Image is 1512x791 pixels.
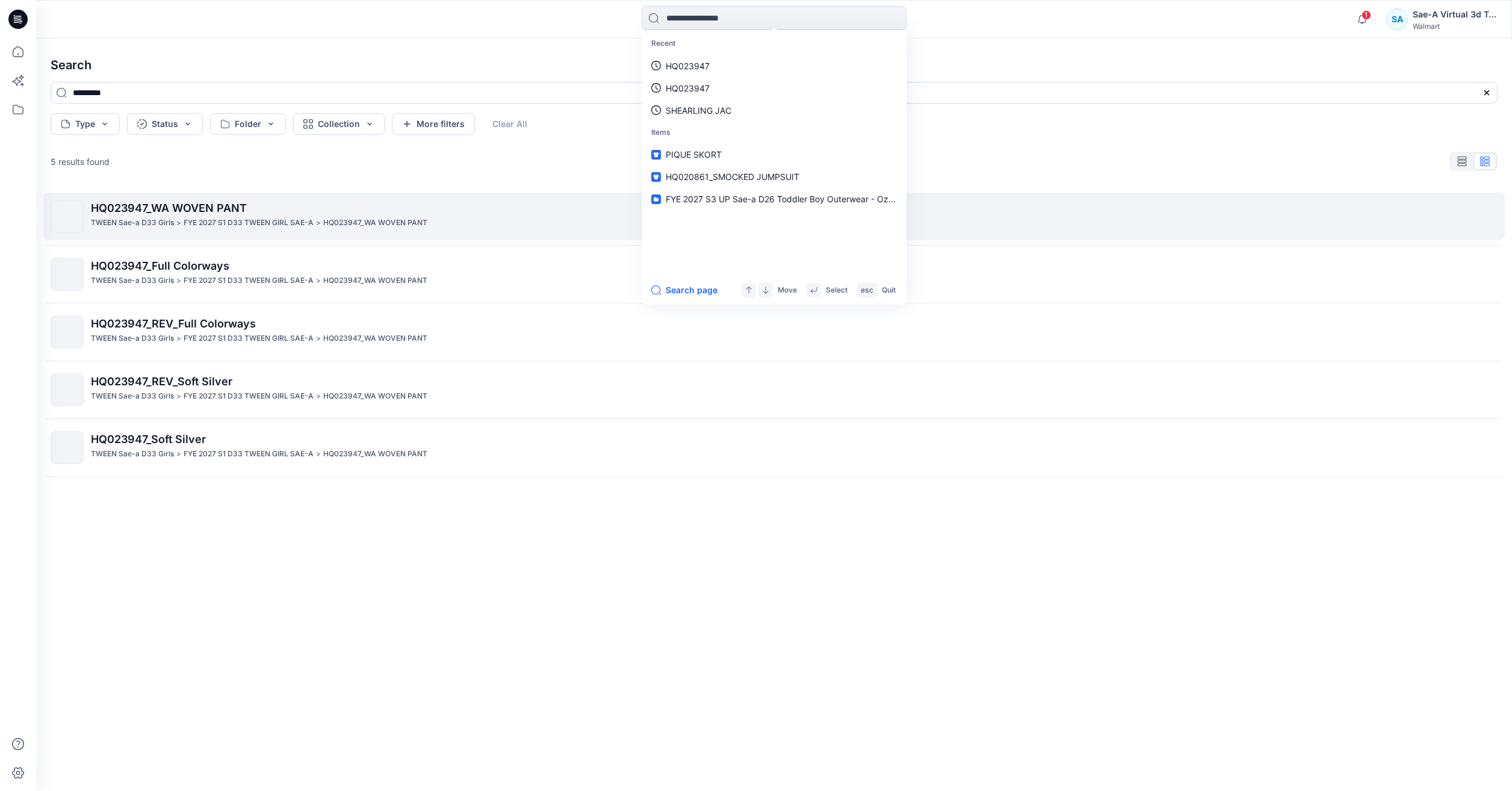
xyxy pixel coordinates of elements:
[91,317,256,330] span: HQ023947_REV_Full Colorways
[778,284,797,297] p: Move
[51,155,110,168] p: 5 results found
[43,193,1505,240] a: HQ023947_WA WOVEN PANTTWEEN Sae-a D33 Girls>FYE 2027 S1 D33 TWEEN GIRL SAE-A>HQ023947_WA WOVEN PANT
[176,390,181,403] p: >
[666,172,799,182] span: HQ020861_SMOCKED JUMPSUIT
[43,424,1505,471] a: HQ023947_Soft SilverTWEEN Sae-a D33 Girls>FYE 2027 S1 D33 TWEEN GIRL SAE-A>HQ023947_WA WOVEN PANT
[644,143,904,166] a: PIQUE SKORT
[293,113,385,135] button: Collection
[184,217,314,229] p: FYE 2027 S1 D33 TWEEN GIRL SAE-A
[644,33,904,55] p: Recent
[176,275,181,287] p: >
[666,194,920,204] span: FYE 2027 S3 UP Sae-a D26 Toddler Boy Outerwear - Ozark Trail
[184,390,314,403] p: FYE 2027 S1 D33 TWEEN GIRL SAE-A
[41,48,1507,82] h4: Search
[316,390,321,403] p: >
[210,113,286,135] button: Folder
[644,77,904,99] a: HQ023947
[184,332,314,345] p: FYE 2027 S1 D33 TWEEN GIRL SAE-A
[91,375,232,388] span: HQ023947_REV_Soft Silver
[43,250,1505,298] a: HQ023947_Full ColorwaysTWEEN Sae-a D33 Girls>FYE 2027 S1 D33 TWEEN GIRL SAE-A>HQ023947_WA WOVEN PANT
[316,332,321,345] p: >
[1413,7,1497,22] div: Sae-A Virtual 3d Team
[826,284,847,297] p: Select
[127,113,203,135] button: Status
[392,113,475,135] button: More filters
[666,82,710,95] p: HQ023947
[651,283,717,297] button: Search page
[644,55,904,77] a: HQ023947
[666,104,731,117] p: SHEARLING JAC
[1413,22,1497,31] div: Walmart
[91,390,174,403] p: TWEEN Sae-a D33 Girls
[644,188,904,210] a: FYE 2027 S3 UP Sae-a D26 Toddler Boy Outerwear - Ozark Trail
[861,284,873,297] p: esc
[91,275,174,287] p: TWEEN Sae-a D33 Girls
[91,332,174,345] p: TWEEN Sae-a D33 Girls
[644,166,904,188] a: HQ020861_SMOCKED JUMPSUIT
[323,217,427,229] p: HQ023947_WA WOVEN PANT
[316,448,321,461] p: >
[316,275,321,287] p: >
[184,448,314,461] p: FYE 2027 S1 D33 TWEEN GIRL SAE-A
[644,122,904,144] p: Items
[644,99,904,122] a: SHEARLING JAC
[91,217,174,229] p: TWEEN Sae-a D33 Girls
[666,149,722,160] span: PIQUE SKORT
[91,433,206,445] span: HQ023947_Soft Silver
[51,113,120,135] button: Type
[1362,10,1371,20] span: 1
[882,284,896,297] p: Quit
[323,275,427,287] p: HQ023947_WA WOVEN PANT
[184,275,314,287] p: FYE 2027 S1 D33 TWEEN GIRL SAE-A
[316,217,321,229] p: >
[91,448,174,461] p: TWEEN Sae-a D33 Girls
[91,259,229,272] span: HQ023947_Full Colorways
[91,202,247,214] span: HQ023947_WA WOVEN PANT
[43,308,1505,356] a: HQ023947_REV_Full ColorwaysTWEEN Sae-a D33 Girls>FYE 2027 S1 D33 TWEEN GIRL SAE-A>HQ023947_WA WOV...
[176,448,181,461] p: >
[43,366,1505,414] a: HQ023947_REV_Soft SilverTWEEN Sae-a D33 Girls>FYE 2027 S1 D33 TWEEN GIRL SAE-A>HQ023947_WA WOVEN ...
[323,448,427,461] p: HQ023947_WA WOVEN PANT
[176,217,181,229] p: >
[323,332,427,345] p: HQ023947_WA WOVEN PANT
[666,60,710,72] p: HQ023947
[323,390,427,403] p: HQ023947_WA WOVEN PANT
[176,332,181,345] p: >
[1386,8,1408,30] div: SA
